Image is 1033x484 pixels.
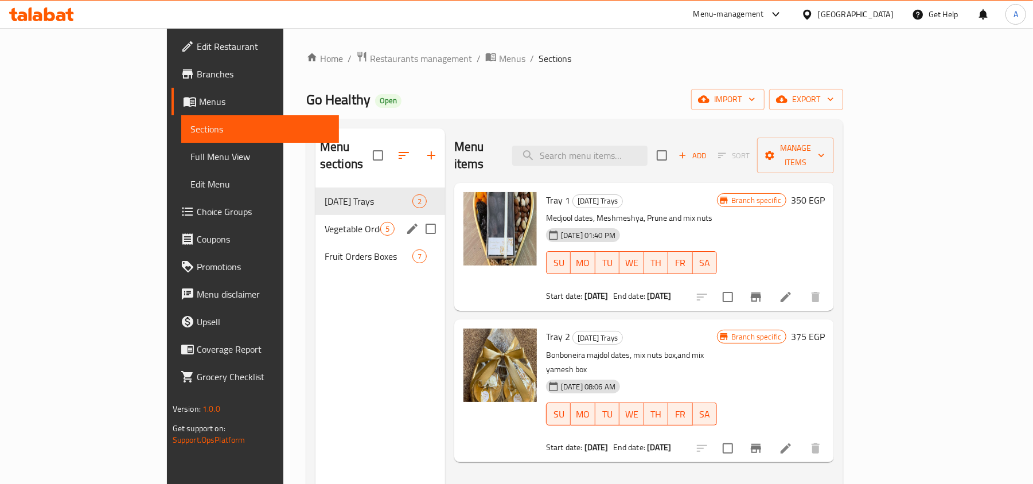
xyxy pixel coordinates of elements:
[381,224,394,235] span: 5
[693,7,764,21] div: Menu-management
[171,198,340,225] a: Choice Groups
[613,440,645,455] span: End date:
[325,222,380,236] span: Vegetable Orders Boxes
[673,255,688,271] span: FR
[325,194,412,208] div: Ramadan Trays
[315,188,445,215] div: [DATE] Trays2
[197,287,330,301] span: Menu disclaimer
[791,192,825,208] h6: 350 EGP
[306,87,371,112] span: Go Healthy
[551,406,566,423] span: SU
[546,348,717,377] p: Bonboneira majdol dates, mix nuts box,and mix yamesh box
[818,8,894,21] div: [GEOGRAPHIC_DATA]
[644,251,668,274] button: TH
[539,52,571,65] span: Sections
[668,251,692,274] button: FR
[546,328,570,345] span: Tray 2
[197,205,330,218] span: Choice Groups
[571,251,595,274] button: MO
[530,52,534,65] li: /
[595,251,619,274] button: TU
[390,142,418,169] span: Sort sections
[306,51,843,66] nav: breadcrumb
[499,52,525,65] span: Menus
[315,183,445,275] nav: Menu sections
[454,138,498,173] h2: Menu items
[190,150,330,163] span: Full Menu View
[413,196,426,207] span: 2
[190,177,330,191] span: Edit Menu
[171,33,340,60] a: Edit Restaurant
[691,89,765,110] button: import
[171,253,340,280] a: Promotions
[619,403,644,426] button: WE
[199,95,330,108] span: Menus
[197,67,330,81] span: Branches
[348,52,352,65] li: /
[572,194,623,208] div: Ramadan Trays
[673,406,688,423] span: FR
[197,260,330,274] span: Promotions
[647,288,671,303] b: [DATE]
[485,51,525,66] a: Menus
[697,406,712,423] span: SA
[181,115,340,143] a: Sections
[325,249,412,263] span: Fruit Orders Boxes
[171,60,340,88] a: Branches
[315,243,445,270] div: Fruit Orders Boxes7
[575,255,590,271] span: MO
[693,251,717,274] button: SA
[1013,8,1018,21] span: A
[197,342,330,356] span: Coverage Report
[595,403,619,426] button: TU
[727,331,786,342] span: Branch specific
[573,331,622,345] span: [DATE] Trays
[413,251,426,262] span: 7
[802,283,829,311] button: delete
[171,88,340,115] a: Menus
[716,436,740,460] span: Select to update
[546,288,583,303] span: Start date:
[711,147,757,165] span: Select section first
[766,141,825,170] span: Manage items
[573,194,622,208] span: [DATE] Trays
[572,331,623,345] div: Ramadan Trays
[546,192,570,209] span: Tray 1
[584,440,609,455] b: [DATE]
[624,406,639,423] span: WE
[356,51,472,66] a: Restaurants management
[727,195,786,206] span: Branch specific
[370,52,472,65] span: Restaurants management
[556,381,620,392] span: [DATE] 08:06 AM
[791,329,825,345] h6: 375 EGP
[418,142,445,169] button: Add section
[700,92,755,107] span: import
[197,315,330,329] span: Upsell
[202,401,220,416] span: 1.0.0
[697,255,712,271] span: SA
[171,225,340,253] a: Coupons
[173,401,201,416] span: Version:
[477,52,481,65] li: /
[190,122,330,136] span: Sections
[600,255,615,271] span: TU
[315,215,445,243] div: Vegetable Orders Boxes5edit
[325,194,412,208] span: [DATE] Trays
[779,442,793,455] a: Edit menu item
[644,403,668,426] button: TH
[677,149,708,162] span: Add
[546,211,717,225] p: Medjool dates, Meshmeshya, Prune and mix nuts
[171,308,340,335] a: Upsell
[512,146,648,166] input: search
[412,194,427,208] div: items
[649,406,664,423] span: TH
[171,280,340,308] a: Menu disclaimer
[463,329,537,402] img: Tray 2
[716,285,740,309] span: Select to update
[197,232,330,246] span: Coupons
[404,220,421,237] button: edit
[668,403,692,426] button: FR
[556,230,620,241] span: [DATE] 01:40 PM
